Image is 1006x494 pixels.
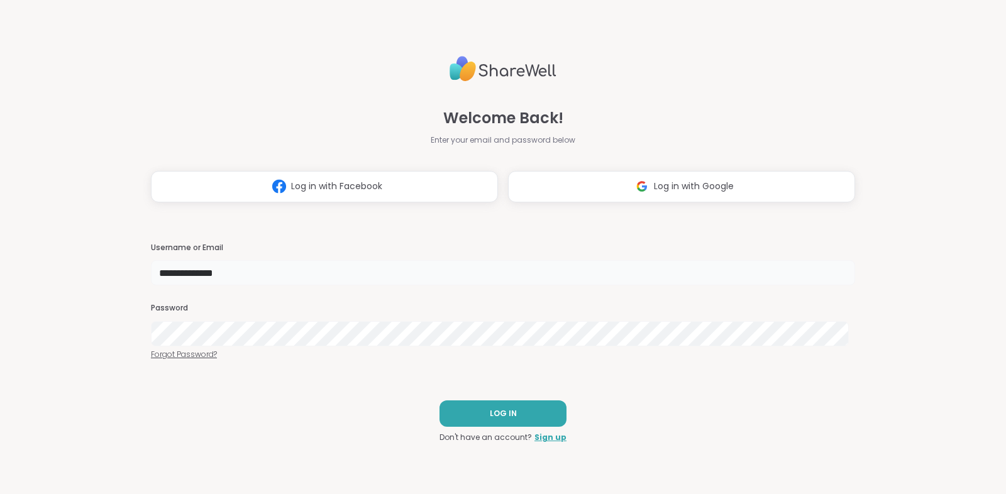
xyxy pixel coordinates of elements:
[439,432,532,443] span: Don't have an account?
[443,107,563,129] span: Welcome Back!
[151,243,855,253] h3: Username or Email
[508,171,855,202] button: Log in with Google
[267,175,291,198] img: ShareWell Logomark
[151,171,498,202] button: Log in with Facebook
[291,180,382,193] span: Log in with Facebook
[439,400,567,427] button: LOG IN
[654,180,734,193] span: Log in with Google
[151,349,855,360] a: Forgot Password?
[490,408,517,419] span: LOG IN
[534,432,567,443] a: Sign up
[431,134,575,146] span: Enter your email and password below
[151,303,855,314] h3: Password
[630,175,654,198] img: ShareWell Logomark
[450,51,556,87] img: ShareWell Logo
